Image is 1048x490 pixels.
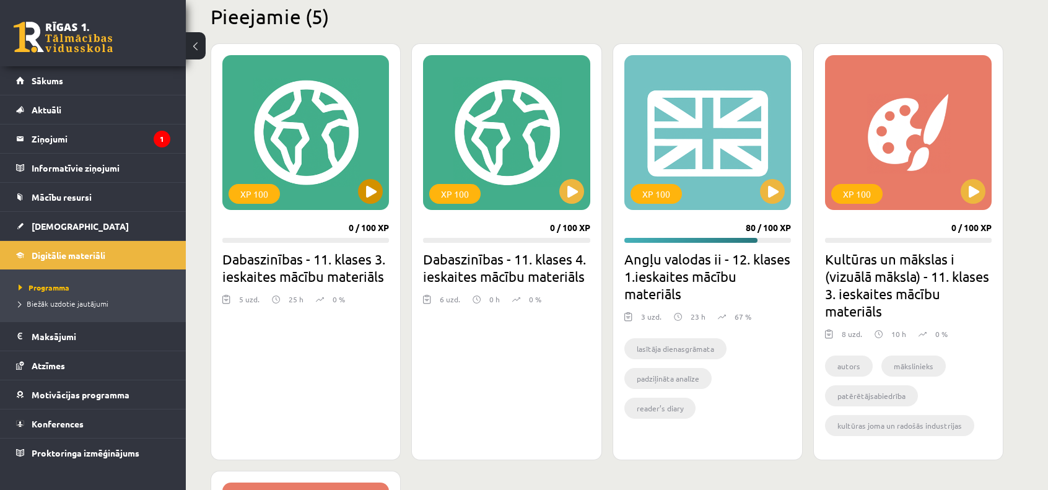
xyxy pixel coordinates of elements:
div: 5 uzd. [239,294,260,312]
span: Aktuāli [32,104,61,115]
li: patērētājsabiedrība [825,385,918,406]
legend: Informatīvie ziņojumi [32,154,170,182]
h2: Dabaszinības - 11. klases 3. ieskaites mācību materiāls [222,250,389,285]
span: Programma [19,282,69,292]
p: 67 % [735,311,751,322]
p: 0 h [489,294,500,305]
legend: Ziņojumi [32,125,170,153]
li: autors [825,356,873,377]
a: Motivācijas programma [16,380,170,409]
a: [DEMOGRAPHIC_DATA] [16,212,170,240]
i: 1 [154,131,170,147]
h2: Pieejamie (5) [211,4,1003,28]
span: Konferences [32,418,84,429]
a: Maksājumi [16,322,170,351]
h2: Angļu valodas ii - 12. klases 1.ieskaites mācību materiāls [624,250,791,302]
h2: Dabaszinības - 11. klases 4. ieskaites mācību materiāls [423,250,590,285]
div: XP 100 [429,184,481,204]
a: Atzīmes [16,351,170,380]
div: XP 100 [229,184,280,204]
div: 8 uzd. [842,328,862,347]
a: Rīgas 1. Tālmācības vidusskola [14,22,113,53]
div: 6 uzd. [440,294,460,312]
span: Mācību resursi [32,191,92,203]
li: padziļināta analīze [624,368,712,389]
div: 3 uzd. [641,311,662,330]
span: Proktoringa izmēģinājums [32,447,139,458]
h2: Kultūras un mākslas i (vizuālā māksla) - 11. klases 3. ieskaites mācību materiāls [825,250,992,320]
div: XP 100 [831,184,883,204]
a: Konferences [16,409,170,438]
a: Ziņojumi1 [16,125,170,153]
span: [DEMOGRAPHIC_DATA] [32,221,129,232]
span: Motivācijas programma [32,389,129,400]
li: kultūras joma un radošās industrijas [825,415,974,436]
a: Programma [19,282,173,293]
p: 0 % [935,328,948,339]
li: lasītāja dienasgrāmata [624,338,727,359]
span: Biežāk uzdotie jautājumi [19,299,108,308]
a: Sākums [16,66,170,95]
li: reader’s diary [624,398,696,419]
a: Mācību resursi [16,183,170,211]
a: Digitālie materiāli [16,241,170,269]
li: mākslinieks [881,356,946,377]
p: 10 h [891,328,906,339]
a: Biežāk uzdotie jautājumi [19,298,173,309]
div: XP 100 [631,184,682,204]
p: 0 % [333,294,345,305]
p: 23 h [691,311,705,322]
a: Aktuāli [16,95,170,124]
a: Informatīvie ziņojumi [16,154,170,182]
legend: Maksājumi [32,322,170,351]
a: Proktoringa izmēģinājums [16,439,170,467]
p: 0 % [529,294,541,305]
span: Digitālie materiāli [32,250,105,261]
p: 25 h [289,294,303,305]
span: Atzīmes [32,360,65,371]
span: Sākums [32,75,63,86]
